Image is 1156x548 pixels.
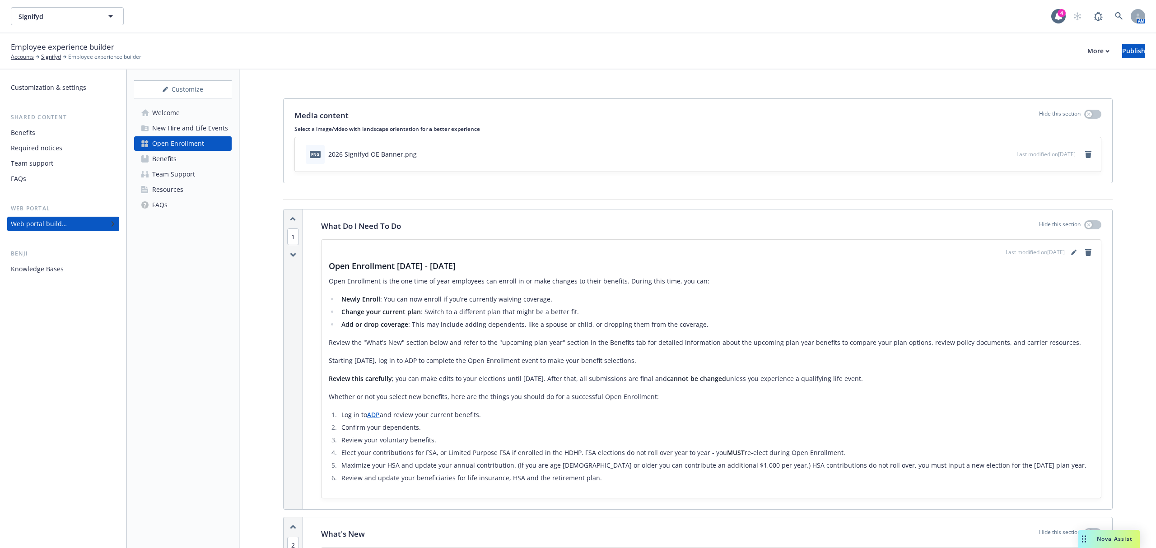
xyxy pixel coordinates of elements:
p: Hide this section [1039,220,1081,232]
span: Signifyd [19,12,97,21]
strong: MUST [727,448,745,457]
a: Welcome [134,106,232,120]
button: More [1077,44,1120,58]
div: Benefits [152,152,177,166]
div: Welcome [152,106,180,120]
a: Signifyd [41,53,61,61]
span: Employee experience builder [68,53,141,61]
div: Team Support [152,167,195,181]
div: FAQs [11,172,26,186]
a: Resources [134,182,232,197]
li: Review your voluntary benefits. [339,435,1094,446]
div: 4 [1058,9,1066,17]
strong: Change your current plan [341,307,421,316]
a: remove [1083,247,1094,258]
a: Report a Bug [1089,7,1107,25]
div: Open Enrollment [152,136,204,151]
li: Maximize your HSA and update your annual contribution. (If you are age [DEMOGRAPHIC_DATA] or olde... [339,460,1094,471]
p: Select a image/video with landscape orientation for a better experience [294,125,1101,133]
div: New Hire and Life Events [152,121,228,135]
span: Last modified on [DATE] [1006,248,1065,256]
a: Open Enrollment [134,136,232,151]
li: : You can now enroll if you’re currently waiving coverage. [339,294,1094,305]
li: : Switch to a different plan that might be a better fit. [339,307,1094,317]
div: Resources [152,182,183,197]
a: Team Support [134,167,232,181]
button: 1 [287,232,299,241]
p: ; you can make edits to your elections until [DATE]. After that, all submissions are final and un... [329,373,1094,384]
div: Shared content [7,113,119,122]
span: Nova Assist [1097,535,1133,543]
div: More [1087,44,1109,58]
a: New Hire and Life Events [134,121,232,135]
li: Review and update your beneficiaries for life insurance, HSA and the retirement plan. [339,473,1094,483]
strong: cannot be changed [667,374,726,383]
a: Web portal builder [7,217,119,231]
strong: Review this carefully [329,374,392,383]
a: ADP [367,410,380,419]
span: png [310,151,321,158]
div: 2026 Signifyd OE Banner.png [328,149,417,159]
li: Confirm your dependents. [339,422,1094,433]
strong: Newly Enroll [341,295,380,303]
a: Accounts [11,53,34,61]
div: Web portal builder [11,217,67,231]
button: Nova Assist [1078,530,1140,548]
button: Customize [134,80,232,98]
button: Publish [1122,44,1145,58]
div: Customize [134,81,232,98]
button: preview file [1005,149,1013,159]
div: Knowledge Bases [11,262,64,276]
strong: Add or drop coverage [341,320,408,329]
a: Benefits [7,125,119,140]
p: Review the "What's New" section below and refer to the "upcoming plan year" section in the Benefi... [329,337,1094,348]
div: FAQs [152,198,168,212]
a: Search [1110,7,1128,25]
h3: Open Enrollment [DATE] - [DATE] [329,260,1094,272]
p: Media content [294,110,349,121]
div: Benji [7,249,119,258]
p: Starting [DATE], log in to ADP to complete the Open Enrollment event to make your benefit selecti... [329,355,1094,366]
a: FAQs [134,198,232,212]
a: editPencil [1068,247,1079,258]
li: : This may include adding dependents, like a spouse or child, or dropping them from the coverage. [339,319,1094,330]
button: Signifyd [11,7,124,25]
p: Open Enrollment is the one time of year employees can enroll in or make changes to their benefits... [329,276,1094,287]
p: Hide this section [1039,110,1081,121]
p: Whether or not you select new benefits, here are the things you should do for a successful Open E... [329,391,1094,402]
span: Last modified on [DATE] [1016,150,1076,158]
button: download file [990,149,998,159]
p: Hide this section [1039,528,1081,540]
a: FAQs [7,172,119,186]
div: Team support [11,156,53,171]
li: Log in to and review your current benefits. [339,409,1094,420]
span: 1 [287,228,299,245]
div: Web portal [7,204,119,213]
a: Required notices [7,141,119,155]
a: Team support [7,156,119,171]
a: remove [1083,149,1094,160]
a: Benefits [134,152,232,166]
a: Start snowing [1068,7,1086,25]
li: Elect your contributions for FSA, or Limited Purpose FSA if enrolled in the HDHP. FSA elections d... [339,447,1094,458]
p: What Do I Need To Do [321,220,401,232]
div: Customization & settings [11,80,86,95]
a: Customization & settings [7,80,119,95]
p: What's New [321,528,365,540]
div: Required notices [11,141,62,155]
div: Drag to move [1078,530,1090,548]
span: Employee experience builder [11,41,114,53]
div: Benefits [11,125,35,140]
a: Knowledge Bases [7,262,119,276]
